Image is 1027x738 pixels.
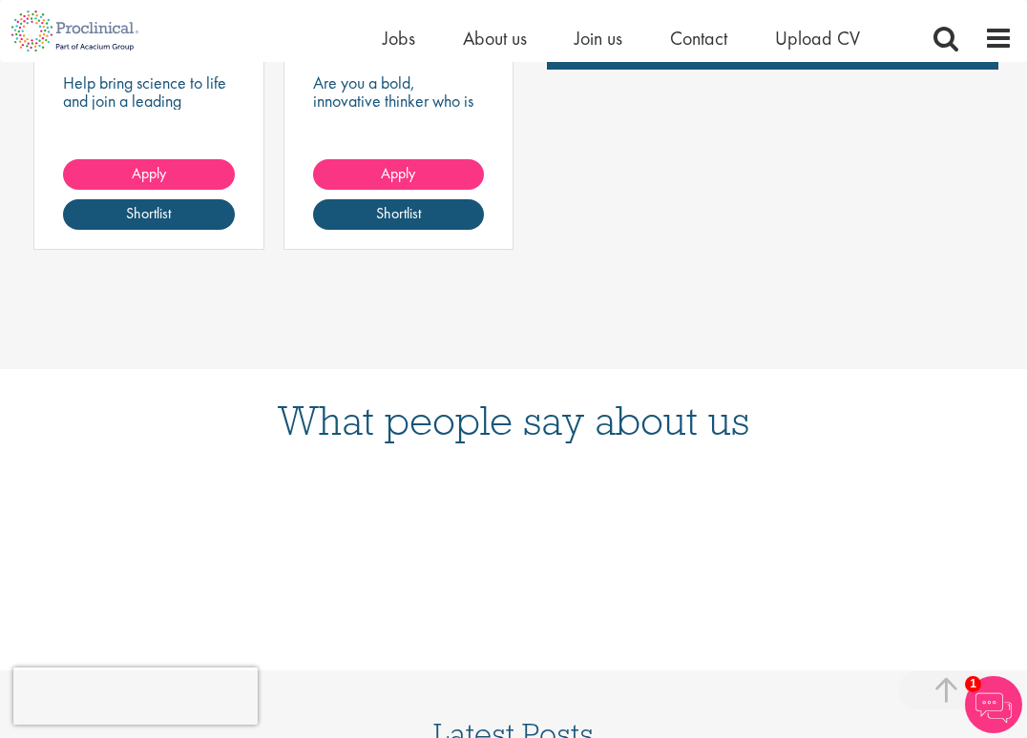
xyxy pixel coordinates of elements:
a: Apply [313,159,485,190]
a: About us [463,26,527,51]
a: Join us [575,26,622,51]
span: 1 [965,676,981,692]
iframe: reCAPTCHA [13,667,258,725]
span: Apply [381,163,415,183]
p: Help bring science to life and join a leading pharmaceutical company to play a key role in delive... [63,73,235,200]
a: Apply [63,159,235,190]
a: Shortlist [63,199,235,230]
a: Shortlist [313,199,485,230]
img: Chatbot [965,676,1022,733]
a: Jobs [383,26,415,51]
span: Apply [132,163,166,183]
a: Upload CV [775,26,860,51]
a: Contact [670,26,727,51]
p: Are you a bold, innovative thinker who is ready to help push the boundaries of science and make a... [313,73,485,182]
